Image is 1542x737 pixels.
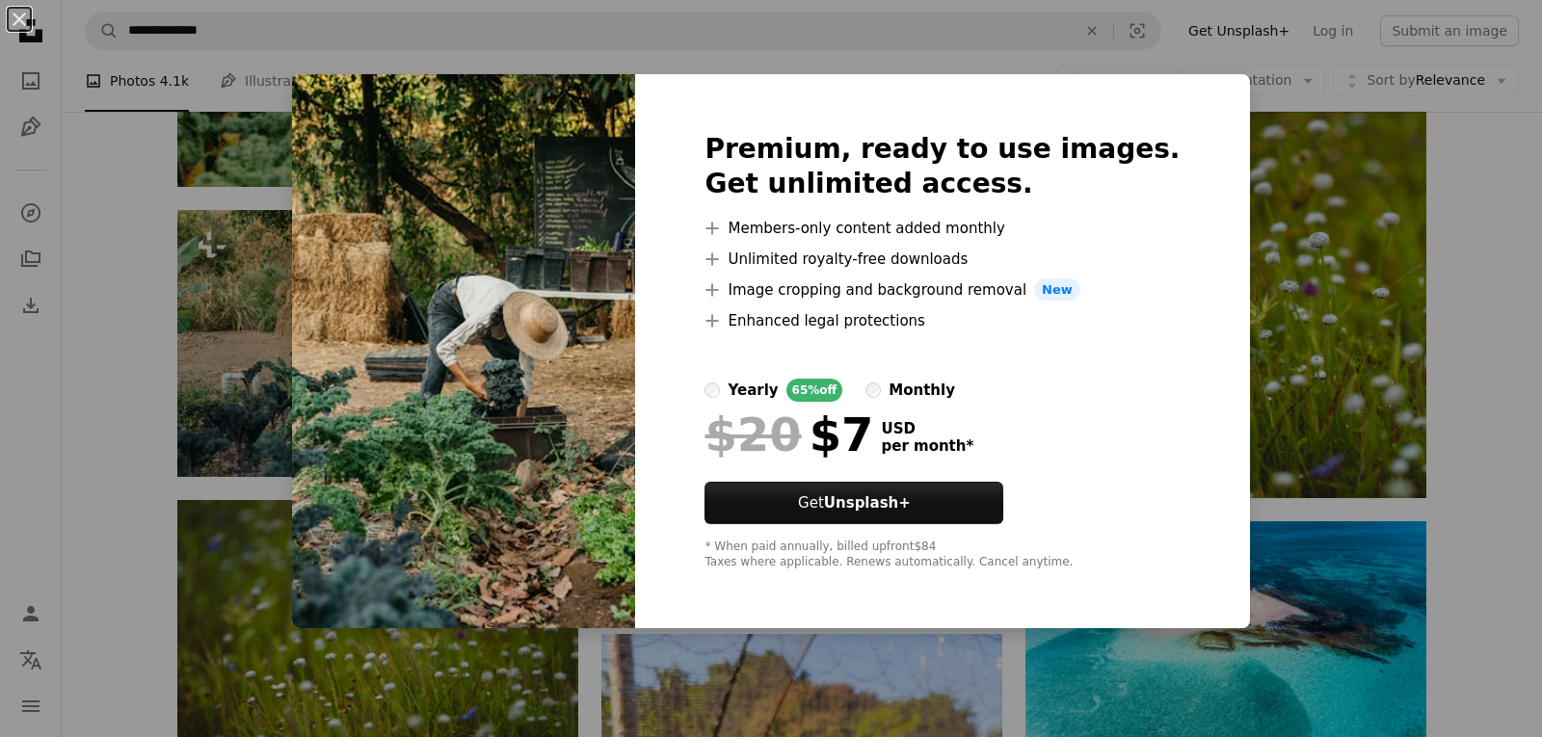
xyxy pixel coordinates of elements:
li: Unlimited royalty-free downloads [705,248,1180,271]
div: * When paid annually, billed upfront $84 Taxes where applicable. Renews automatically. Cancel any... [705,540,1180,570]
span: $20 [705,409,801,460]
span: per month * [881,437,973,455]
li: Members-only content added monthly [705,217,1180,240]
div: monthly [889,379,955,402]
div: $7 [705,409,873,460]
span: New [1034,278,1080,302]
h2: Premium, ready to use images. Get unlimited access. [705,132,1180,201]
div: 65% off [786,379,843,402]
li: Enhanced legal protections [705,309,1180,332]
div: yearly [728,379,778,402]
input: monthly [865,382,881,398]
span: USD [881,420,973,437]
img: premium_photo-1724129050516-566d2ab60e63 [292,74,635,629]
li: Image cropping and background removal [705,278,1180,302]
button: GetUnsplash+ [705,482,1003,524]
strong: Unsplash+ [824,494,911,512]
input: yearly65%off [705,382,720,398]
